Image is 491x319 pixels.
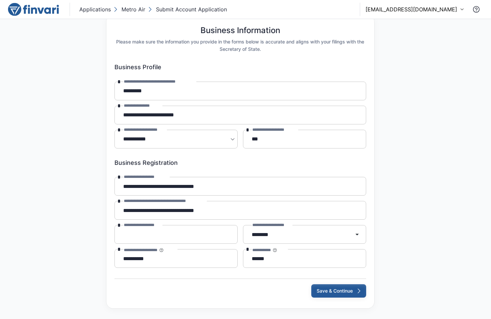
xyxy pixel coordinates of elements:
h5: Business Information [200,26,280,35]
p: Applications [79,5,111,13]
img: logo [8,3,59,16]
button: Metro Air [112,4,147,15]
p: [EMAIL_ADDRESS][DOMAIN_NAME] [365,5,457,13]
button: Contact Support [470,3,483,16]
h6: Business Profile [114,64,366,71]
h6: Please make sure the information you provide in the forms below is accurate and aligns with your ... [114,38,366,53]
button: Submit Account Application [147,4,228,15]
p: Metro Air [121,5,145,13]
button: Save & Continue [311,284,366,298]
button: [EMAIL_ADDRESS][DOMAIN_NAME] [365,5,464,13]
button: Applications [78,4,112,15]
p: Submit Account Application [156,5,227,13]
button: Open [350,228,364,241]
h6: Business Registration [114,159,366,167]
